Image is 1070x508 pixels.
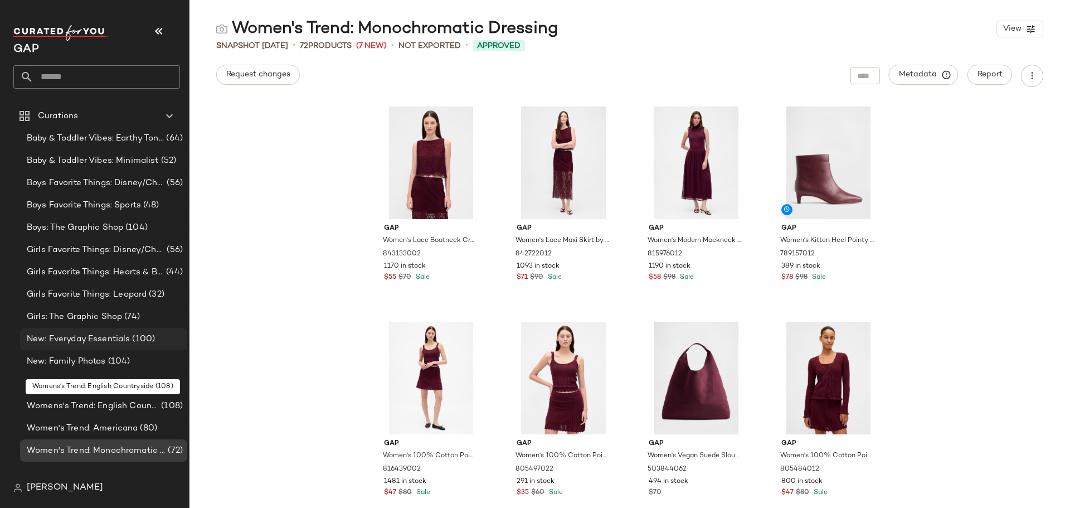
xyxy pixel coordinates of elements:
img: cn60477498.jpg [508,107,620,219]
img: cn59495562.jpg [640,322,752,434]
span: (32) [147,288,164,301]
img: svg%3e [216,23,227,35]
img: cn60351511.jpg [640,107,752,219]
span: 503844062 [648,465,687,475]
span: Gap [781,439,876,449]
span: Snapshot [DATE] [216,40,288,52]
span: Womens's Trend: English Countryside [27,400,159,413]
span: [PERSON_NAME] [27,481,103,495]
span: 789157012 [780,249,815,259]
span: Boys Favorite Things: Disney/Characters [27,177,164,190]
span: Gap [384,439,478,449]
span: (108) [159,400,183,413]
span: 1190 in stock [649,262,690,272]
span: 815976012 [648,249,682,259]
span: (72) [166,444,183,457]
span: (80) [142,378,162,390]
span: Baby & Toddler Vibes: Earthy Tones [27,132,164,145]
span: $58 [649,273,661,283]
span: • [293,39,295,52]
span: New: Everyday Essentials [27,333,130,346]
span: Current Company Name [13,43,39,55]
span: $70 [398,273,411,283]
span: Report [977,70,1003,79]
span: New: Seasonal Celebrations [27,378,142,390]
span: $70 [649,488,662,498]
span: 72 [300,42,308,50]
span: Baby & Toddler Vibes: Minimalist [27,154,159,167]
span: 805497022 [515,465,553,475]
span: $55 [384,273,396,283]
span: Women's Modern Mockneck Mixed Media Maxi Dress by Gap Tuscan Red Petite Size S [648,236,742,246]
span: • [391,39,394,52]
span: Girls Favorite Things: Leopard [27,288,147,301]
span: (52) [159,154,177,167]
span: Women's 100% Cotton Pointelle Tank Top by Gap Tuscan Red Size XL [515,451,610,461]
span: Gap [384,224,478,234]
span: New: Family Photos [27,355,106,368]
span: 291 in stock [517,477,555,487]
span: (104) [123,221,148,234]
span: 1170 in stock [384,262,426,272]
span: Not Exported [398,40,461,52]
span: $78 [781,273,793,283]
span: Sale [414,489,430,496]
div: Products [300,40,352,52]
span: $60 [531,488,544,498]
span: (104) [106,355,130,368]
img: cfy_white_logo.C9jOOHJF.svg [13,25,108,41]
button: Request changes [216,65,300,85]
span: Women's Trend: Americana [27,422,138,435]
span: Girls Favorite Things: Disney/Characters [27,244,164,257]
span: $80 [398,488,412,498]
button: Metadata [889,65,959,85]
span: Curations [38,110,78,123]
span: • [465,39,468,52]
img: cn60329675.jpg [772,322,884,434]
img: cn60427479.jpg [772,107,884,219]
span: 389 in stock [781,262,820,272]
span: Sale [811,489,828,496]
span: (56) [164,177,183,190]
span: 805484012 [780,465,819,475]
span: $47 [781,488,794,498]
span: (100) [130,333,155,346]
button: Report [967,65,1012,85]
div: Women's Trend: Monochromatic Dressing [216,18,558,40]
span: Gap [517,439,611,449]
span: (80) [138,422,157,435]
span: 494 in stock [649,477,688,487]
span: Women's Kitten Heel Pointy Boots by Gap Purple Burgundy Size 8 [780,236,874,246]
span: Gap [517,224,611,234]
span: Women's Trend: Monochromatic Dressing [27,444,166,457]
img: cn59808290.jpg [508,322,620,434]
span: Metadata [898,70,949,80]
span: Request changes [226,70,290,79]
span: 800 in stock [781,477,823,487]
span: $35 [517,488,529,498]
span: 1481 in stock [384,477,426,487]
span: (44) [164,266,183,279]
span: Boys Favorite Things: Sports [27,199,141,212]
img: svg%3e [13,483,22,492]
span: $98 [663,273,675,283]
span: View [1003,25,1022,33]
span: Sale [547,489,563,496]
span: Gap [649,439,743,449]
span: Girls Favorite Things: Hearts & Bows [27,266,164,279]
button: View [996,21,1043,37]
span: 816439002 [383,465,421,475]
span: Women's 100% Cotton Pointelle Cardigan by Gap Tuscan Red Size S [780,451,874,461]
span: Women's Vegan Suede Slouchy Tote Bag by Gap Purple Burgundy One Size [648,451,742,461]
span: Sale [414,274,430,281]
span: 842722012 [515,249,552,259]
span: $98 [795,273,808,283]
span: (64) [164,132,183,145]
span: Gap [649,224,743,234]
img: cn60517941.jpg [375,107,487,219]
span: (7 New) [356,40,387,52]
span: Sale [810,274,826,281]
span: Approved [477,40,521,52]
span: Boys: The Graphic Shop [27,221,123,234]
span: Women's Lace Boatneck Crop Shell Top by Gap Tuscan Red Size M [383,236,477,246]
